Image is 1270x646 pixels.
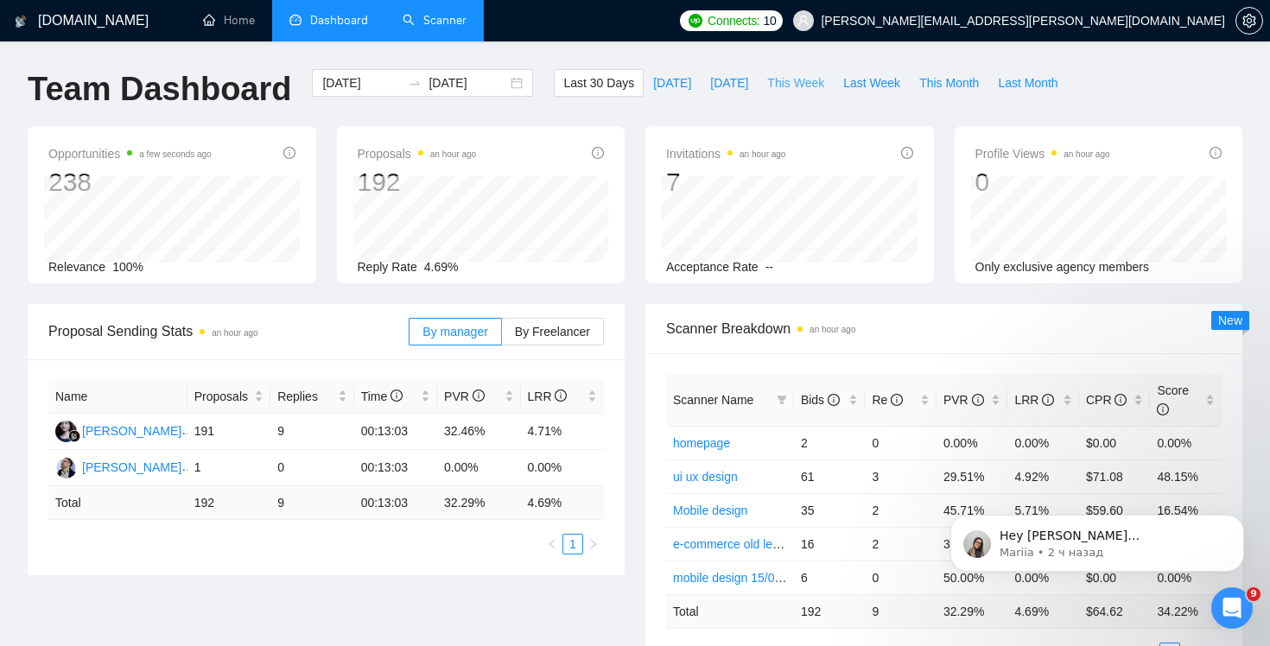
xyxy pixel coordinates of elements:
span: Opportunities [48,143,212,164]
span: filter [773,387,791,413]
span: 9 [1247,587,1260,601]
input: End date [429,73,507,92]
td: 192 [794,594,866,628]
span: info-circle [1042,394,1054,406]
button: Last Month [988,69,1067,97]
td: 4.69 % [1007,594,1079,628]
td: 0.00% [437,450,520,486]
td: 2 [794,426,866,459]
div: 7 [666,166,785,199]
a: Mobile design [673,503,747,517]
td: 0.00% [937,426,1008,459]
span: setting [1236,14,1262,28]
time: an hour ago [212,328,257,338]
span: dashboard [289,14,302,26]
a: YH[PERSON_NAME] [55,459,181,473]
span: swap-right [408,76,422,90]
a: ui ux design [673,470,738,484]
button: right [583,534,604,554]
button: left [542,534,562,554]
span: info-circle [555,389,567,402]
td: 4.69 % [521,486,605,520]
a: homeHome [203,13,255,28]
img: upwork-logo.png [689,14,702,28]
a: e-commerce old letter [673,537,790,551]
span: LRR [1014,393,1054,407]
span: CPR [1086,393,1127,407]
td: 9 [270,414,353,450]
span: This Month [919,73,979,92]
span: info-circle [283,147,295,159]
span: This Week [767,73,824,92]
td: 0 [865,426,937,459]
img: YH [55,457,77,478]
div: 238 [48,166,212,199]
span: info-circle [1114,394,1127,406]
div: [PERSON_NAME] [82,458,181,477]
td: 0.00% [521,450,605,486]
td: 35 [794,493,866,527]
span: [DATE] [653,73,691,92]
td: 4.92% [1007,459,1079,493]
td: 2 [865,493,937,527]
span: Only exclusive agency members [975,260,1150,274]
img: logo [15,8,27,35]
th: Proposals [187,380,270,414]
span: info-circle [473,389,485,402]
td: 6 [794,560,866,594]
td: 00:13:03 [354,450,437,486]
td: 192 [187,486,270,520]
td: Total [48,486,187,520]
li: 1 [562,534,583,554]
span: left [547,539,557,549]
span: info-circle [828,394,840,406]
span: Scanner Breakdown [666,318,1222,339]
button: Last Week [834,69,910,97]
span: user [797,15,810,27]
li: Previous Page [542,534,562,554]
span: By manager [422,325,487,339]
td: 1 [187,450,270,486]
span: filter [777,395,787,405]
span: info-circle [1210,147,1222,159]
span: Scanner Name [673,393,753,407]
span: Invitations [666,143,785,164]
span: Relevance [48,260,105,274]
span: info-circle [901,147,913,159]
li: Next Page [583,534,604,554]
td: 32.29 % [937,594,1008,628]
a: mobile design 15/09 cover letter another first part [673,571,936,585]
span: right [588,539,599,549]
span: info-circle [592,147,604,159]
td: $0.00 [1079,426,1151,459]
span: Profile Views [975,143,1110,164]
img: RS [55,421,77,442]
td: 32.29 % [437,486,520,520]
span: PVR [943,393,984,407]
span: Score [1157,383,1189,416]
span: Proposal Sending Stats [48,320,409,342]
span: 4.69% [424,260,459,274]
h1: Team Dashboard [28,69,291,110]
span: Replies [277,387,333,406]
th: Replies [270,380,353,414]
span: 100% [112,260,143,274]
a: RS[PERSON_NAME] [55,423,181,437]
span: -- [765,260,773,274]
span: Acceptance Rate [666,260,759,274]
td: 0.00% [1150,426,1222,459]
span: Bids [801,393,840,407]
span: PVR [444,389,485,403]
td: 2 [865,527,937,560]
td: $71.08 [1079,459,1151,493]
td: Total [666,594,794,628]
th: Name [48,380,187,414]
span: info-circle [1157,403,1169,415]
input: Start date [322,73,401,92]
td: 0.00% [1007,426,1079,459]
button: setting [1235,7,1263,35]
button: Last 30 Days [554,69,644,97]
